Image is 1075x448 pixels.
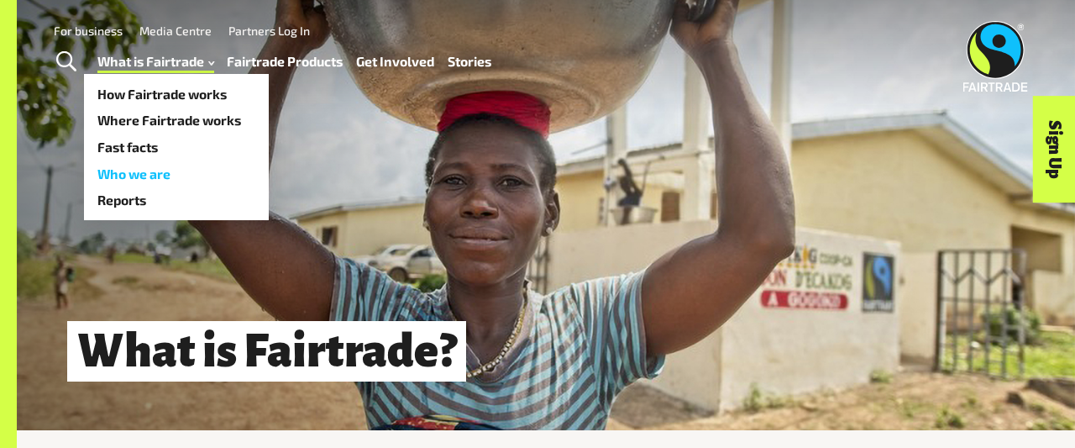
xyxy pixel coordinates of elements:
a: Media Centre [139,24,212,38]
a: How Fairtrade works [84,81,269,108]
a: Fairtrade Products [227,50,343,73]
a: Toggle Search [45,41,87,83]
a: Who we are [84,161,269,187]
a: Fast facts [84,134,269,161]
a: Stories [448,50,491,73]
a: Reports [84,187,269,213]
img: Fairtrade Australia New Zealand logo [963,21,1028,92]
a: What is Fairtrade [97,50,214,73]
a: Get Involved [356,50,434,73]
a: Partners Log In [228,24,310,38]
a: For business [54,24,123,38]
h1: What is Fairtrade? [67,321,466,382]
a: Where Fairtrade works [84,107,269,134]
